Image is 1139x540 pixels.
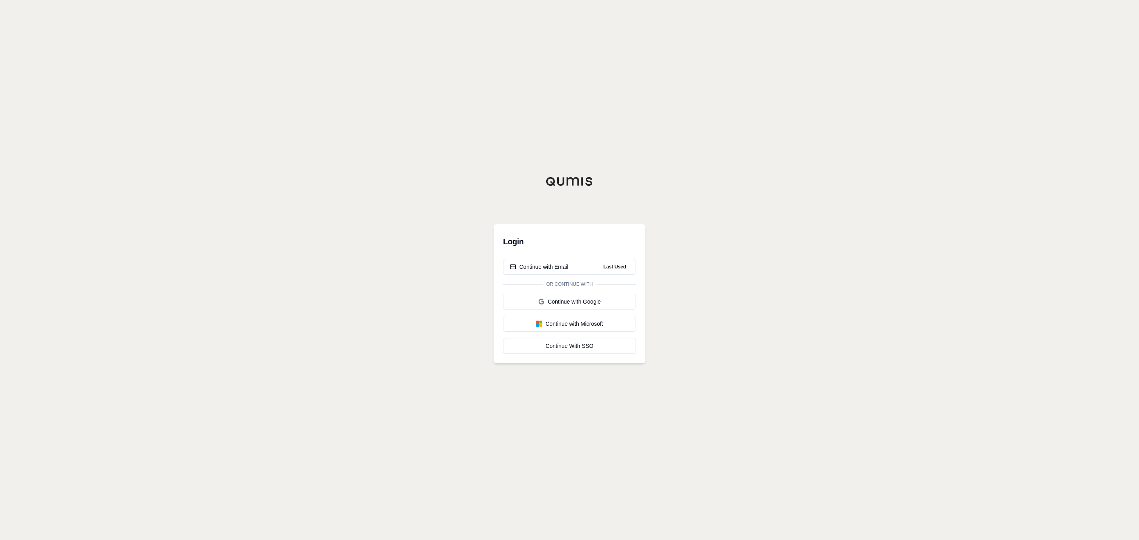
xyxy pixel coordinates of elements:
a: Continue With SSO [503,338,636,354]
span: Last Used [600,262,629,272]
div: Continue With SSO [510,342,629,350]
button: Continue with Google [503,294,636,310]
button: Continue with Microsoft [503,316,636,332]
div: Continue with Google [510,298,629,306]
img: Qumis [546,177,593,186]
button: Continue with EmailLast Used [503,259,636,275]
h3: Login [503,234,636,249]
div: Continue with Microsoft [510,320,629,328]
div: Continue with Email [510,263,568,271]
span: Or continue with [543,281,596,287]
